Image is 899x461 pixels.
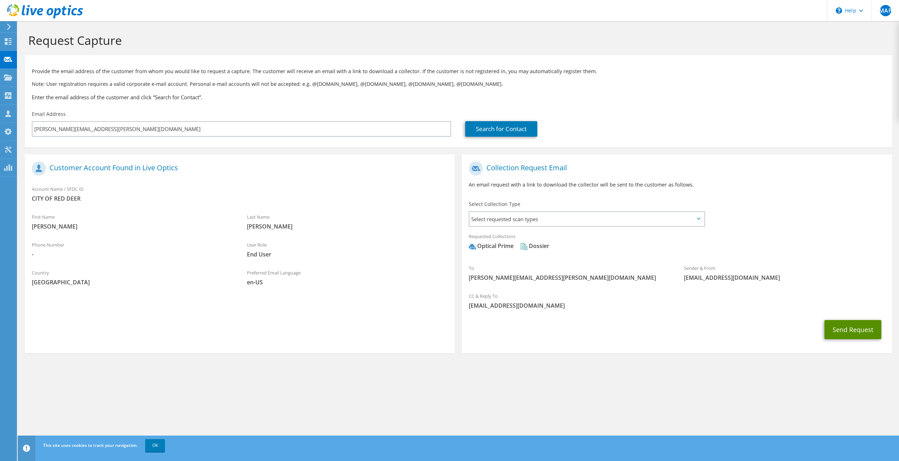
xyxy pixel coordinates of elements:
button: Send Request [824,320,881,339]
span: Select requested scan types [469,212,704,226]
div: Account Name / SFDC ID [25,182,455,206]
span: End User [247,250,448,258]
span: [GEOGRAPHIC_DATA] [32,278,233,286]
div: Optical Prime [469,242,514,250]
h1: Customer Account Found in Live Optics [32,161,444,176]
div: First Name [25,209,240,234]
h1: Collection Request Email [469,161,881,176]
div: Dossier [520,242,549,250]
h1: Request Capture [28,33,885,48]
span: - [32,250,233,258]
span: CITY OF RED DEER [32,195,448,202]
div: Sender & From [677,261,892,285]
div: Last Name [240,209,455,234]
div: To [462,261,677,285]
svg: \n [836,7,842,14]
p: An email request with a link to download the collector will be sent to the customer as follows. [469,181,885,189]
div: Country [25,265,240,290]
p: Note: User registration requires a valid corporate e-mail account. Personal e-mail accounts will ... [32,80,885,88]
a: Search for Contact [465,121,537,137]
label: Email Address [32,111,66,118]
span: [EMAIL_ADDRESS][DOMAIN_NAME] [469,302,885,309]
span: [PERSON_NAME][EMAIL_ADDRESS][PERSON_NAME][DOMAIN_NAME] [469,274,670,282]
span: [EMAIL_ADDRESS][DOMAIN_NAME] [684,274,885,282]
div: Requested Collections [462,229,892,257]
div: User Role [240,237,455,262]
span: MAP [880,5,891,16]
div: CC & Reply To [462,289,892,313]
span: [PERSON_NAME] [247,223,448,230]
p: Provide the email address of the customer from whom you would like to request a capture. The cust... [32,67,885,75]
div: Phone Number [25,237,240,262]
h3: Enter the email address of the customer and click “Search for Contact”. [32,93,885,101]
div: Preferred Email Language [240,265,455,290]
a: OK [145,439,165,452]
label: Select Collection Type [469,201,520,208]
span: [PERSON_NAME] [32,223,233,230]
span: This site uses cookies to track your navigation. [43,442,138,448]
span: en-US [247,278,448,286]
